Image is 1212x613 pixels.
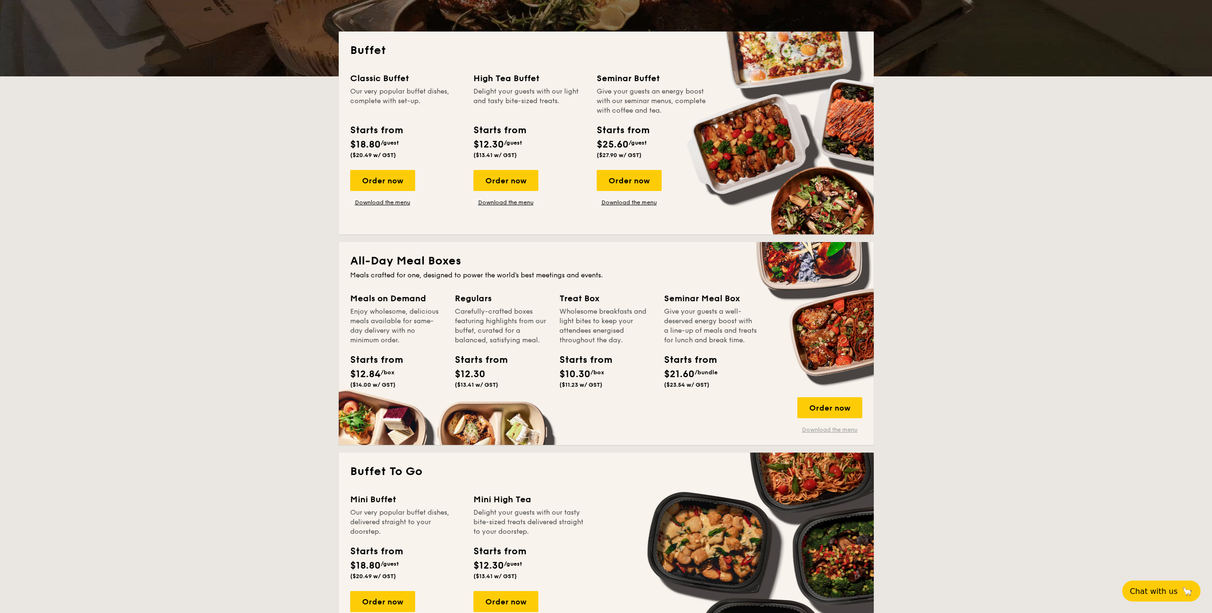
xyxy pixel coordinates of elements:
div: Order now [350,591,415,612]
div: Seminar Meal Box [664,292,757,305]
div: Classic Buffet [350,72,462,85]
div: Starts from [559,353,602,367]
span: $12.30 [473,139,504,150]
span: ($11.23 w/ GST) [559,381,602,388]
span: $12.84 [350,369,381,380]
div: Delight your guests with our light and tasty bite-sized treats. [473,87,585,116]
div: Starts from [350,544,402,559]
div: Starts from [597,123,649,137]
a: Download the menu [597,199,662,206]
div: Starts from [350,123,402,137]
span: $18.80 [350,560,381,571]
div: Starts from [473,123,526,137]
span: /box [381,369,395,376]
span: ($13.41 w/ GST) [455,381,498,388]
span: ($14.00 w/ GST) [350,381,396,388]
div: Our very popular buffet dishes, complete with set-up. [350,87,462,116]
span: 🦙 [1181,586,1193,597]
h2: Buffet [350,43,862,58]
div: Treat Box [559,292,653,305]
div: Give your guests a well-deserved energy boost with a line-up of meals and treats for lunch and br... [664,307,757,345]
span: /guest [504,560,522,567]
div: Order now [473,591,538,612]
span: ($20.49 w/ GST) [350,152,396,159]
span: $10.30 [559,369,590,380]
div: Seminar Buffet [597,72,708,85]
div: Order now [473,170,538,191]
a: Download the menu [350,199,415,206]
span: $18.80 [350,139,381,150]
div: Carefully-crafted boxes featuring highlights from our buffet, curated for a balanced, satisfying ... [455,307,548,345]
span: ($13.41 w/ GST) [473,573,517,580]
div: Enjoy wholesome, delicious meals available for same-day delivery with no minimum order. [350,307,443,345]
span: $21.60 [664,369,695,380]
div: Order now [597,170,662,191]
span: $12.30 [473,560,504,571]
span: /box [590,369,604,376]
div: Order now [350,170,415,191]
div: Starts from [455,353,498,367]
div: Starts from [664,353,707,367]
span: /guest [629,139,647,146]
div: High Tea Buffet [473,72,585,85]
div: Order now [797,397,862,418]
span: Chat with us [1130,587,1178,596]
span: ($13.41 w/ GST) [473,152,517,159]
h2: Buffet To Go [350,464,862,479]
span: ($27.90 w/ GST) [597,152,642,159]
span: $12.30 [455,369,485,380]
span: ($20.49 w/ GST) [350,573,396,580]
div: Starts from [473,544,526,559]
a: Download the menu [473,199,538,206]
div: Meals on Demand [350,292,443,305]
span: /guest [381,560,399,567]
span: /bundle [695,369,718,376]
div: Starts from [350,353,393,367]
button: Chat with us🦙 [1122,581,1201,602]
span: /guest [504,139,522,146]
div: Give your guests an energy boost with our seminar menus, complete with coffee and tea. [597,87,708,116]
h2: All-Day Meal Boxes [350,254,862,269]
div: Wholesome breakfasts and light bites to keep your attendees energised throughout the day. [559,307,653,345]
div: Delight your guests with our tasty bite-sized treats delivered straight to your doorstep. [473,508,585,537]
div: Our very popular buffet dishes, delivered straight to your doorstep. [350,508,462,537]
span: $25.60 [597,139,629,150]
span: /guest [381,139,399,146]
span: ($23.54 w/ GST) [664,381,709,388]
div: Regulars [455,292,548,305]
div: Meals crafted for one, designed to power the world's best meetings and events. [350,271,862,280]
div: Mini High Tea [473,493,585,506]
a: Download the menu [797,426,862,433]
div: Mini Buffet [350,493,462,506]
